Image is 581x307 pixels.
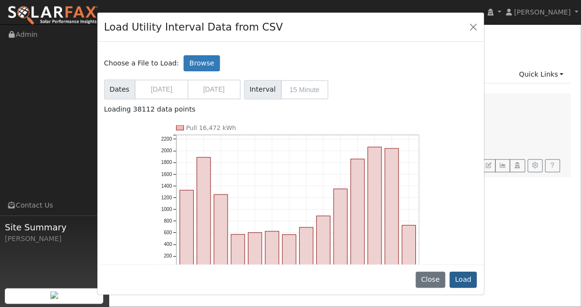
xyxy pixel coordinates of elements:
[466,20,480,33] button: Close
[161,171,172,177] text: 1600
[367,146,381,267] rect: onclick=""
[104,58,179,68] span: Choose a File to Load:
[299,227,313,268] rect: onclick=""
[248,232,261,268] rect: onclick=""
[104,80,135,99] span: Dates
[104,19,283,35] h4: Load Utility Interval Data from CSV
[180,190,193,267] rect: onclick=""
[449,272,477,288] button: Load
[161,206,172,211] text: 1000
[316,215,330,267] rect: onclick=""
[164,218,172,223] text: 800
[164,229,172,235] text: 600
[334,189,347,268] rect: onclick=""
[164,241,172,246] text: 400
[384,148,398,267] rect: onclick=""
[164,253,172,259] text: 200
[161,136,172,141] text: 2200
[186,124,236,131] text: Pull 16,472 kWh
[265,231,278,268] rect: onclick=""
[161,160,172,165] text: 1800
[161,148,172,153] text: 2000
[402,225,415,268] rect: onclick=""
[183,55,219,72] label: Browse
[244,80,281,99] span: Interval
[214,194,228,267] rect: onclick=""
[415,272,445,288] button: Close
[282,234,296,268] rect: onclick=""
[197,157,210,268] rect: onclick=""
[104,104,477,114] div: Loading 38112 data points
[351,159,364,267] rect: onclick=""
[161,194,172,200] text: 1200
[231,234,245,267] rect: onclick=""
[161,183,172,188] text: 1400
